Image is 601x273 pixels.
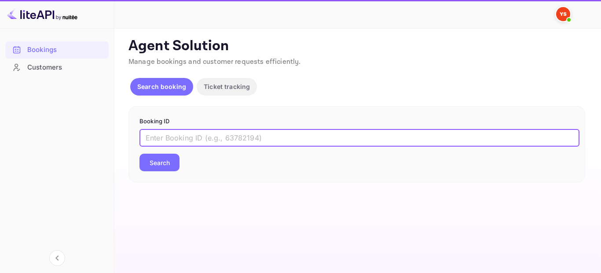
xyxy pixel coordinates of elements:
img: Yandex Support [556,7,570,21]
button: Collapse navigation [49,250,65,266]
button: Search [139,154,180,171]
div: Customers [5,59,109,76]
p: Ticket tracking [204,82,250,91]
p: Agent Solution [128,37,585,55]
div: Bookings [27,45,104,55]
div: Customers [27,63,104,73]
p: Booking ID [139,117,574,126]
img: LiteAPI logo [7,7,77,21]
a: Customers [5,59,109,75]
a: Bookings [5,41,109,58]
input: Enter Booking ID (e.g., 63782194) [139,129,579,147]
div: Bookings [5,41,109,59]
span: Manage bookings and customer requests efficiently. [128,57,301,66]
p: Search booking [137,82,186,91]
